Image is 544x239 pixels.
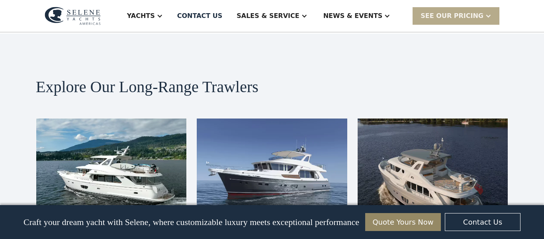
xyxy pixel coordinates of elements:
[45,7,101,25] img: logo
[413,7,499,24] div: SEE Our Pricing
[445,213,521,231] a: Contact Us
[177,11,223,21] div: Contact US
[323,11,383,21] div: News & EVENTS
[421,11,483,21] div: SEE Our Pricing
[365,213,441,231] a: Quote Yours Now
[237,11,299,21] div: Sales & Service
[23,217,359,227] p: Craft your dream yacht with Selene, where customizable luxury meets exceptional performance
[36,78,508,96] h2: Explore Our Long-Range Trawlers
[127,11,155,21] div: Yachts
